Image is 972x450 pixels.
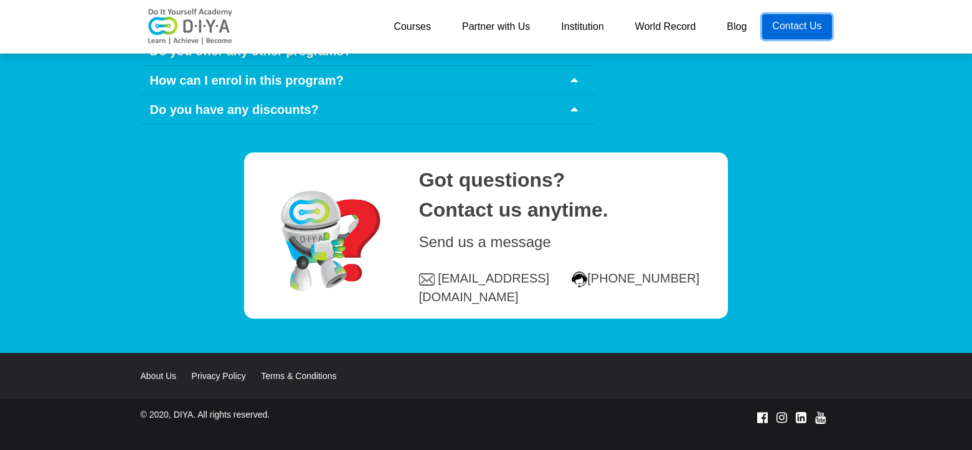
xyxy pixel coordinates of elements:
a: Institution [545,14,619,39]
img: logo-v2.png [141,8,240,45]
span: How can I enrol in this program? [150,73,344,87]
a: Courses [378,14,446,39]
a: Partner with Us [446,14,545,39]
div: Got questions? Contact us anytime. [410,165,715,225]
span: Do you have any discounts? [150,103,319,116]
a: Terms & Conditions [261,371,349,381]
img: Diya%20Mascot2-min.png [266,169,400,303]
img: slide-17-icon2.png [572,271,587,288]
a: About Us [141,371,189,381]
a: World Record [620,14,712,39]
a: Contact Us [762,14,831,39]
div: © 2020, DIYA. All rights reserved. [131,408,605,427]
div: [PHONE_NUMBER] [562,269,715,306]
img: slide-17-icon1.png [419,273,435,286]
a: [EMAIL_ADDRESS][DOMAIN_NAME] [419,271,550,304]
div: Send us a message [410,231,715,253]
a: Blog [711,14,762,39]
a: Privacy Policy [192,371,258,381]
